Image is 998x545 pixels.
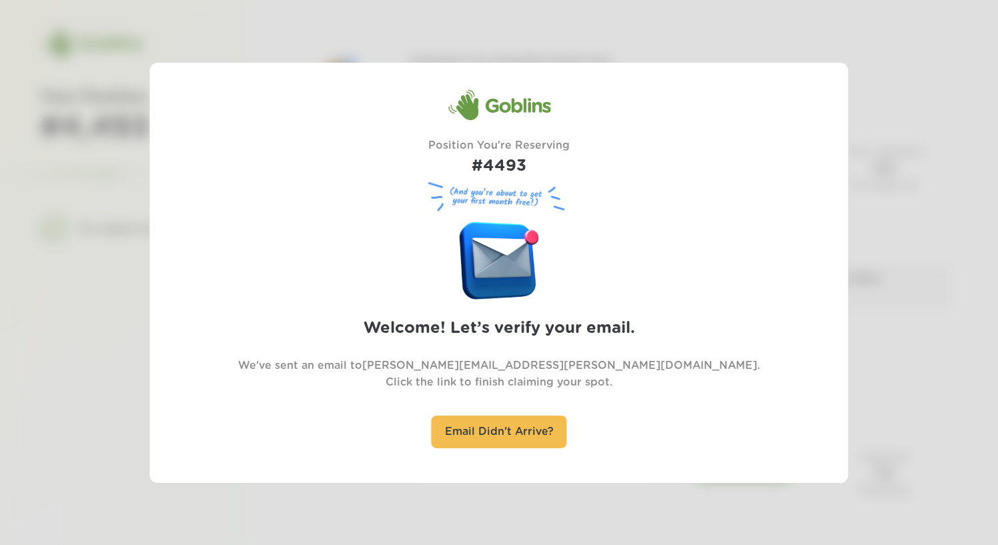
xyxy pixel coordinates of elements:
[364,316,635,341] h2: Welcome! Let’s verify your email.
[422,179,576,215] figure: (And you’re about to get your first month free!)
[448,89,550,121] div: Goblins
[432,416,567,448] div: Email Didn't Arrive?
[428,154,570,179] h1: #4493
[238,358,760,391] p: We've sent an email to [PERSON_NAME][EMAIL_ADDRESS][PERSON_NAME][DOMAIN_NAME] . Click the link to...
[428,137,570,179] div: Position You're Reserving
